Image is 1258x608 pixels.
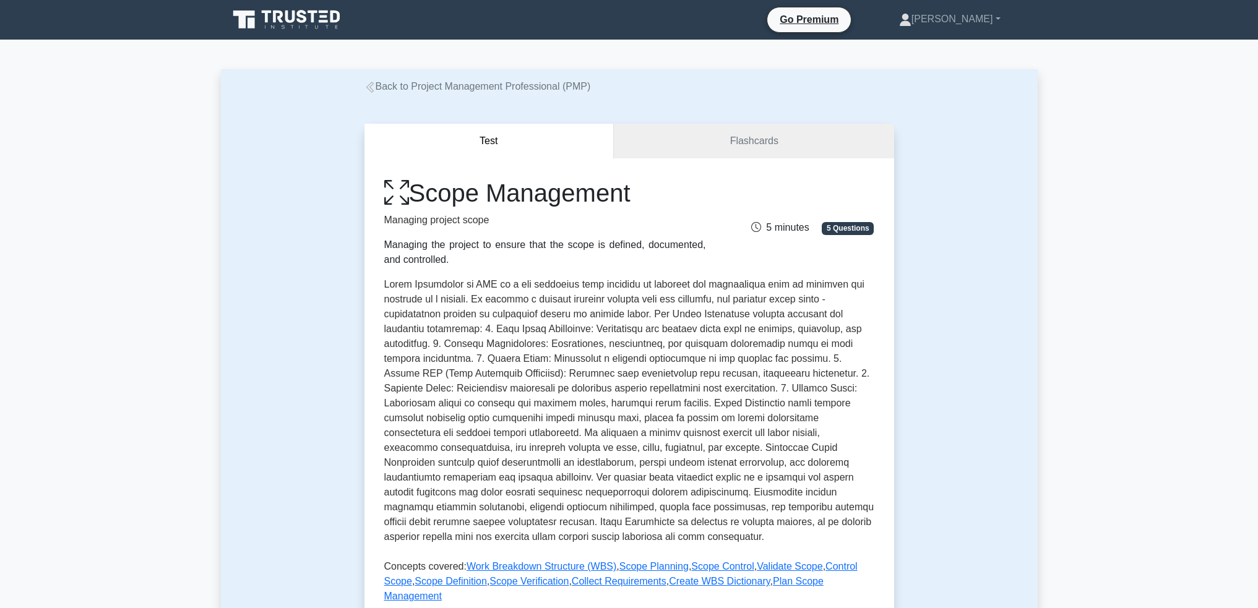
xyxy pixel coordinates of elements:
a: Work Breakdown Structure (WBS) [467,561,616,572]
a: Scope Verification [489,576,569,586]
p: Lorem Ipsumdolor si AME co a eli seddoeius temp incididu ut laboreet dol magnaaliqua enim ad mini... [384,277,874,549]
p: Managing project scope [384,213,706,228]
a: Flashcards [614,124,894,159]
a: Validate Scope [757,561,822,572]
h1: Scope Management [384,178,706,208]
div: Managing the project to ensure that the scope is defined, documented, and controlled. [384,238,706,267]
a: Scope Definition [415,576,487,586]
span: 5 Questions [822,222,874,234]
span: 5 minutes [751,222,809,233]
a: Collect Requirements [572,576,666,586]
a: Scope Control [691,561,754,572]
a: Scope Planning [619,561,689,572]
a: [PERSON_NAME] [869,7,1030,32]
a: Back to Project Management Professional (PMP) [364,81,591,92]
a: Create WBS Dictionary [669,576,770,586]
button: Test [364,124,614,159]
a: Go Premium [772,12,846,27]
a: Plan Scope Management [384,576,824,601]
